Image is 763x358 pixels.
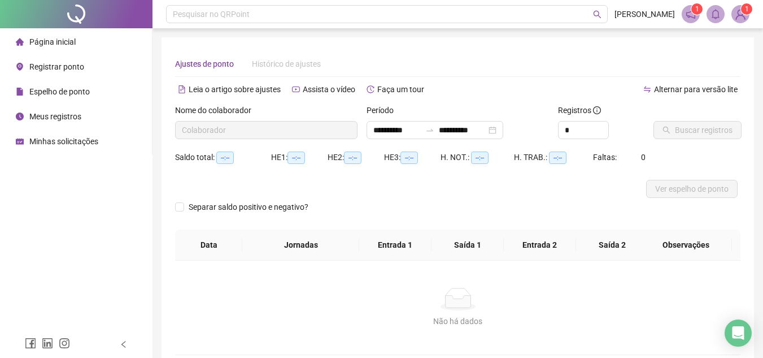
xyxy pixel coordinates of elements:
[344,152,361,164] span: --:--
[471,152,489,164] span: --:--
[367,104,401,117] label: Período
[640,230,732,261] th: Observações
[695,5,699,13] span: 1
[649,239,723,251] span: Observações
[303,85,355,94] span: Assista o vídeo
[514,151,593,164] div: H. TRAB.:
[377,85,424,94] span: Faça um tour
[292,85,300,93] span: youtube
[29,87,90,96] span: Espelho de ponto
[216,152,234,164] span: --:--
[252,59,321,68] span: Histórico de ajustes
[328,151,384,164] div: HE 2:
[425,126,434,135] span: to
[16,88,24,96] span: file
[732,6,749,23] img: 84045
[614,8,675,20] span: [PERSON_NAME]
[641,153,646,162] span: 0
[120,340,128,348] span: left
[175,151,271,164] div: Saldo total:
[741,3,752,15] sup: Atualize o seu contato no menu Meus Dados
[691,3,703,15] sup: 1
[441,151,514,164] div: H. NOT.:
[367,85,374,93] span: history
[425,126,434,135] span: swap-right
[359,230,431,261] th: Entrada 1
[576,230,648,261] th: Saída 2
[725,320,752,347] div: Open Intercom Messenger
[646,180,738,198] button: Ver espelho de ponto
[710,9,721,19] span: bell
[16,63,24,71] span: environment
[59,338,70,349] span: instagram
[16,137,24,145] span: schedule
[42,338,53,349] span: linkedin
[16,113,24,120] span: clock-circle
[593,10,601,19] span: search
[175,59,234,68] span: Ajustes de ponto
[654,85,738,94] span: Alternar para versão lite
[16,38,24,46] span: home
[29,37,76,46] span: Página inicial
[686,9,696,19] span: notification
[287,152,305,164] span: --:--
[745,5,749,13] span: 1
[643,85,651,93] span: swap
[653,121,742,139] button: Buscar registros
[504,230,576,261] th: Entrada 2
[189,315,727,327] div: Não há dados
[25,338,36,349] span: facebook
[29,112,81,121] span: Meus registros
[593,106,601,114] span: info-circle
[189,85,281,94] span: Leia o artigo sobre ajustes
[593,153,618,162] span: Faltas:
[558,104,601,117] span: Registros
[178,85,186,93] span: file-text
[549,152,566,164] span: --:--
[431,230,504,261] th: Saída 1
[384,151,441,164] div: HE 3:
[29,62,84,71] span: Registrar ponto
[184,201,313,213] span: Separar saldo positivo e negativo?
[175,230,242,261] th: Data
[400,152,418,164] span: --:--
[271,151,328,164] div: HE 1:
[175,104,259,117] label: Nome do colaborador
[29,137,98,146] span: Minhas solicitações
[242,230,359,261] th: Jornadas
